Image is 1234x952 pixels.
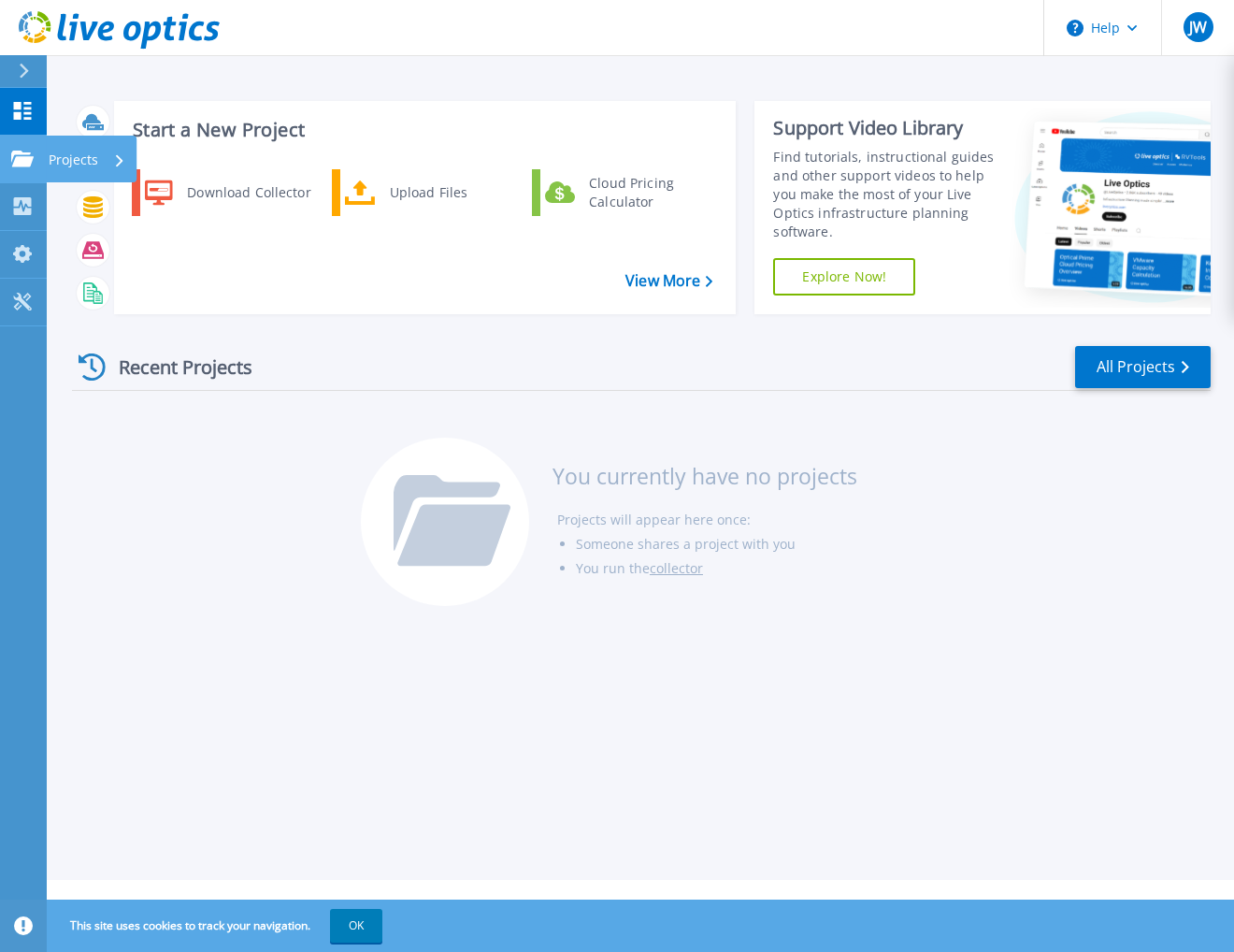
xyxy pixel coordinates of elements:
[330,909,382,943] button: OK
[552,466,857,486] h3: You currently have no projects
[132,169,323,216] a: Download Collector
[557,508,857,532] li: Projects will appear here once:
[49,136,98,184] p: Projects
[773,116,999,140] div: Support Video Library
[576,532,857,556] li: Someone shares a project with you
[773,148,999,241] div: Find tutorials, instructional guides and other support videos to help you make the most of your L...
[773,258,915,296] a: Explore Now!
[51,909,382,943] span: This site uses cookies to track your navigation.
[576,556,857,581] li: You run the
[580,174,718,211] div: Cloud Pricing Calculator
[133,120,712,140] h3: Start a New Project
[332,169,524,216] a: Upload Files
[532,169,724,216] a: Cloud Pricing Calculator
[380,174,519,211] div: Upload Files
[1189,20,1207,35] span: JW
[1075,346,1211,388] a: All Projects
[650,559,703,577] a: collector
[625,272,712,290] a: View More
[178,174,319,211] div: Download Collector
[72,344,278,390] div: Recent Projects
